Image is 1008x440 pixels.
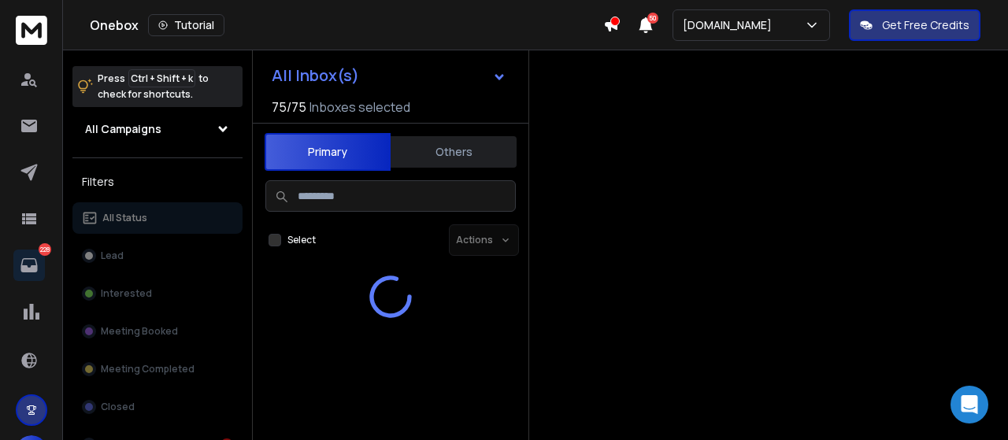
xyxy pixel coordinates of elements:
[882,17,969,33] p: Get Free Credits
[128,69,195,87] span: Ctrl + Shift + k
[98,71,209,102] p: Press to check for shortcuts.
[148,14,224,36] button: Tutorial
[39,243,51,256] p: 228
[272,68,359,83] h1: All Inbox(s)
[72,171,243,193] h3: Filters
[272,98,306,116] span: 75 / 75
[72,113,243,145] button: All Campaigns
[265,133,391,171] button: Primary
[647,13,658,24] span: 50
[683,17,778,33] p: [DOMAIN_NAME]
[951,386,988,423] div: Open Intercom Messenger
[13,250,45,281] a: 228
[259,60,519,91] button: All Inbox(s)
[85,121,161,137] h1: All Campaigns
[287,234,316,246] label: Select
[391,135,517,169] button: Others
[309,98,410,116] h3: Inboxes selected
[90,14,603,36] div: Onebox
[849,9,980,41] button: Get Free Credits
